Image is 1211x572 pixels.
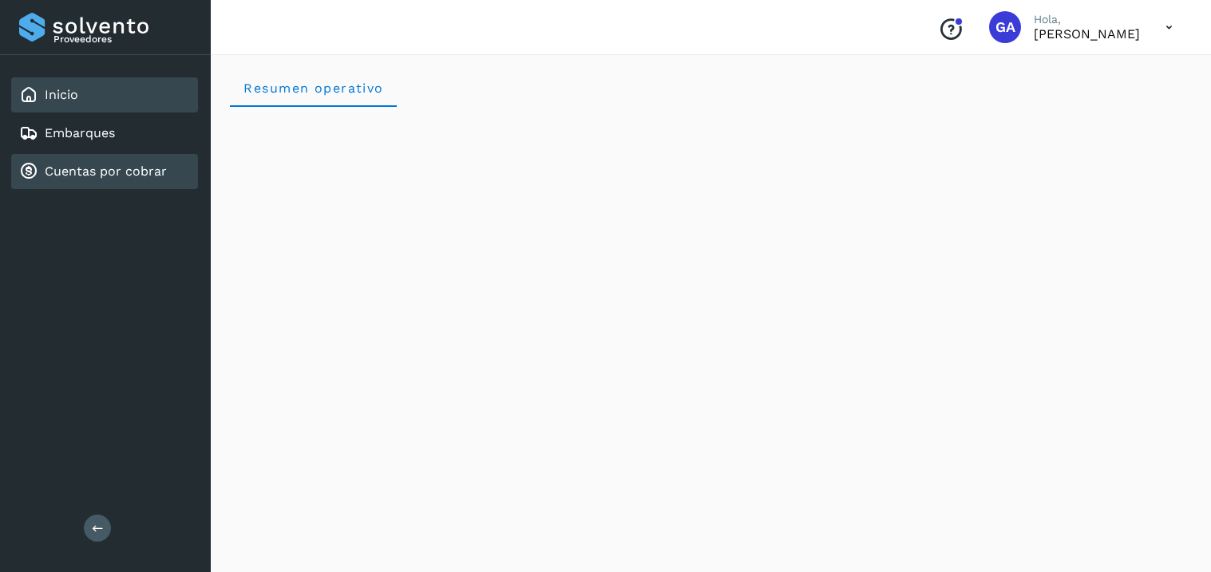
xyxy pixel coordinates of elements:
[1034,13,1140,26] p: Hola,
[53,34,192,45] p: Proveedores
[11,77,198,112] div: Inicio
[45,164,167,179] a: Cuentas por cobrar
[243,81,384,96] span: Resumen operativo
[11,116,198,151] div: Embarques
[11,154,198,189] div: Cuentas por cobrar
[45,87,78,102] a: Inicio
[45,125,115,140] a: Embarques
[1034,26,1140,41] p: GABRIELA ARENAS DELGADILLO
